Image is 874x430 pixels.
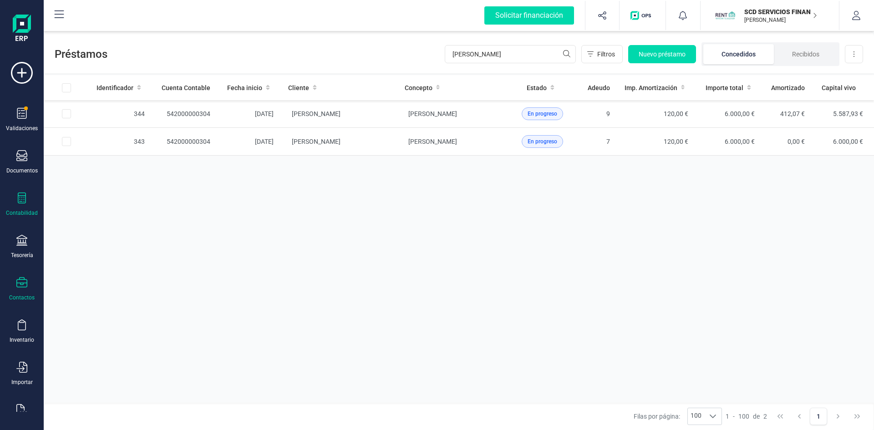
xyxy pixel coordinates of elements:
[706,83,743,92] span: Importe total
[13,15,31,44] img: Logo Finanedi
[581,45,623,63] button: Filtros
[218,100,281,128] td: [DATE]
[408,110,457,117] span: [PERSON_NAME]
[6,125,38,132] div: Validaciones
[6,209,38,217] div: Contabilidad
[829,408,847,425] button: Next Page
[528,137,557,146] span: En progreso
[688,408,704,425] span: 100
[97,83,133,92] span: Identificador
[753,412,760,421] span: de
[405,83,432,92] span: Concepto
[572,128,617,156] td: 7
[625,83,677,92] span: Imp. Amortización
[726,412,767,421] div: -
[597,50,615,59] span: Filtros
[408,138,457,145] span: [PERSON_NAME]
[630,11,655,20] img: Logo de OPS
[288,83,309,92] span: Cliente
[528,110,557,118] span: En progreso
[89,100,152,128] td: 344
[473,1,585,30] button: Solicitar financiación
[812,128,874,156] td: 6.000,00 €
[292,110,340,117] span: [PERSON_NAME]
[152,100,218,128] td: 542000000304
[774,44,838,64] li: Recibidos
[812,100,874,128] td: 5.587,93 €
[726,412,729,421] span: 1
[772,408,789,425] button: First Page
[11,379,33,386] div: Importar
[738,412,749,421] span: 100
[696,100,762,128] td: 6.000,00 €
[9,294,35,301] div: Contactos
[822,83,856,92] span: Capital vivo
[763,412,767,421] span: 2
[445,45,576,63] input: Buscar...
[152,128,218,156] td: 542000000304
[696,128,762,156] td: 6.000,00 €
[762,100,812,128] td: 412,07 €
[771,83,805,92] span: Amortizado
[625,1,660,30] button: Logo de OPS
[703,44,774,64] li: Concedidos
[484,6,574,25] div: Solicitar financiación
[628,45,696,63] button: Nuevo préstamo
[6,167,38,174] div: Documentos
[849,408,866,425] button: Last Page
[791,408,808,425] button: Previous Page
[744,16,817,24] p: [PERSON_NAME]
[162,83,210,92] span: Cuenta Contable
[715,5,735,25] img: SC
[11,252,33,259] div: Tesorería
[762,128,812,156] td: 0,00 €
[62,83,71,92] div: All items unselected
[527,83,547,92] span: Estado
[218,128,281,156] td: [DATE]
[588,83,610,92] span: Adeudo
[711,1,828,30] button: SCSCD SERVICIOS FINANCIEROS SL[PERSON_NAME]
[55,47,445,61] span: Préstamos
[634,408,722,425] div: Filas por página:
[617,100,696,128] td: 120,00 €
[744,7,817,16] p: SCD SERVICIOS FINANCIEROS SL
[810,408,827,425] button: Page 1
[62,137,71,146] div: Row Selected 8a2a756d-405f-4ebe-bfb2-ef33d23f4ea1
[227,83,262,92] span: Fecha inicio
[62,109,71,118] div: Row Selected 81bc78a7-f33a-4ce3-bb46-4466dbccb64b
[10,336,34,344] div: Inventario
[89,128,152,156] td: 343
[292,138,340,145] span: [PERSON_NAME]
[639,50,686,59] span: Nuevo préstamo
[572,100,617,128] td: 9
[617,128,696,156] td: 120,00 €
